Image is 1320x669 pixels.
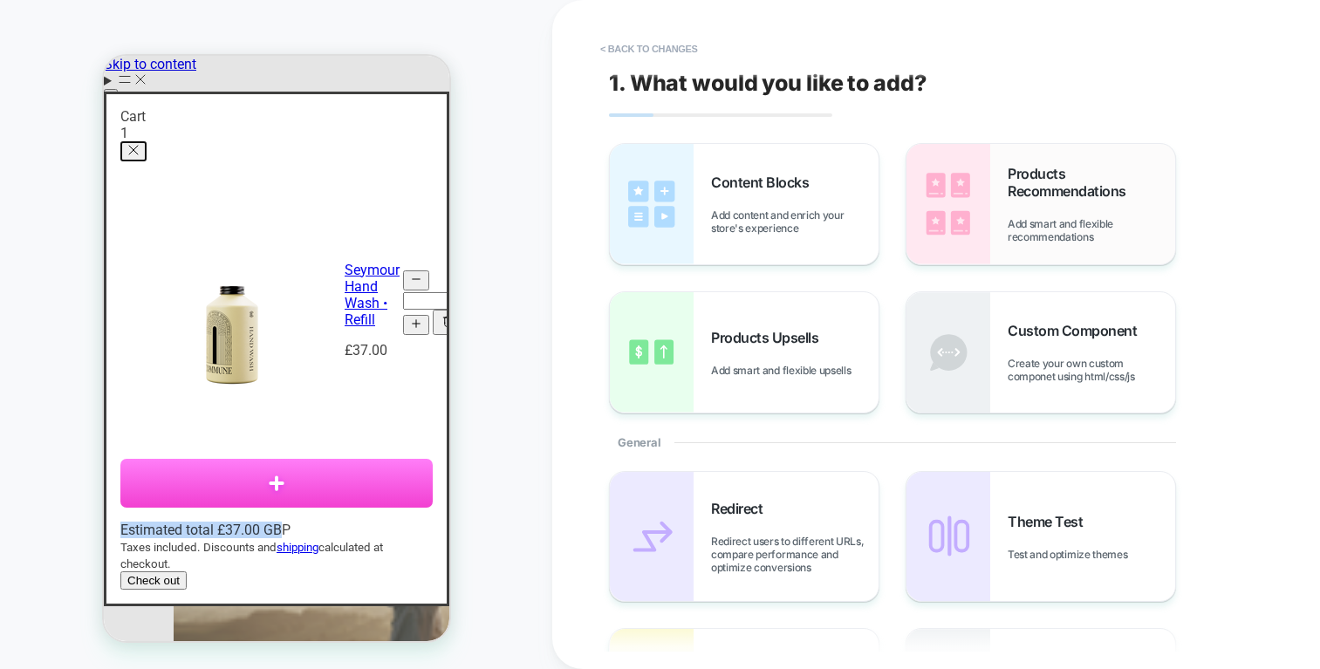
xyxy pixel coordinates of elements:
[1008,513,1091,530] span: Theme Test
[17,466,110,482] span: Estimated total
[711,174,817,191] span: Content Blocks
[711,329,827,346] span: Products Upsells
[1008,322,1146,339] span: Custom Component
[1008,548,1136,561] span: Test and optimize themes
[241,206,296,272] a: Seymour Hand Wash • Refill
[711,364,859,377] span: Add smart and flexible upsells
[17,85,43,106] button: Close dialog
[329,254,360,279] button: Remove Seymour Hand Wash • Refill
[113,466,187,482] text-component: £37.00 GBP
[1008,357,1175,383] span: Create your own custom componet using html/css/js
[19,108,237,383] img: hand wash luxury hand wash hand wash refill best hand wash organic hand wash natural hand wash re...
[17,52,329,85] span: Cart
[609,413,1176,471] div: General
[711,500,771,517] span: Redirect
[241,286,284,303] span: £37.00
[17,69,24,85] span: 1
[711,535,879,574] span: Redirect users to different URLs, compare performance and optimize conversions
[17,515,83,534] button: Check out
[1008,217,1175,243] span: Add smart and flexible recommendations
[299,236,423,254] input: Quantity
[609,70,927,96] span: 1. What would you like to add?
[173,485,215,498] a: shipping
[17,485,279,515] small: Taxes included. Discounts and calculated at checkout.
[592,35,707,63] button: < Back to changes
[17,106,329,534] div: Cart
[711,208,879,235] span: Add content and enrich your store's experience
[1008,165,1175,200] span: Products Recommendations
